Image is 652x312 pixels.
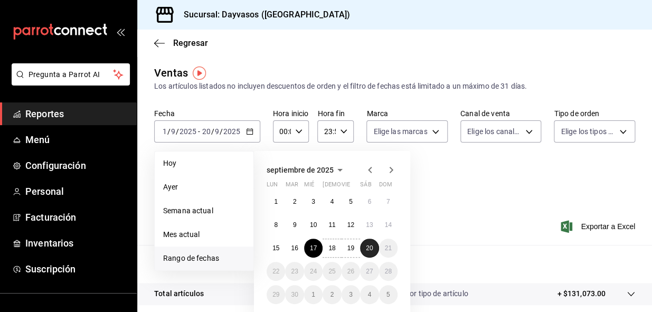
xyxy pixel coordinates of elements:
h3: Sucursal: Dayvasos ([GEOGRAPHIC_DATA]) [175,8,350,21]
span: Ayer [163,182,245,193]
button: 10 de septiembre de 2025 [304,215,323,234]
button: 9 de septiembre de 2025 [285,215,304,234]
span: Mes actual [163,229,245,240]
button: Regresar [154,38,208,48]
abbr: 11 de septiembre de 2025 [328,221,335,229]
button: open_drawer_menu [116,27,125,36]
span: Elige los canales de venta [467,126,522,137]
abbr: 16 de septiembre de 2025 [291,244,298,252]
abbr: 13 de septiembre de 2025 [366,221,373,229]
abbr: 2 de octubre de 2025 [330,291,334,298]
abbr: 26 de septiembre de 2025 [347,268,354,275]
button: 30 de septiembre de 2025 [285,285,304,304]
abbr: 17 de septiembre de 2025 [310,244,317,252]
button: 23 de septiembre de 2025 [285,262,304,281]
button: 8 de septiembre de 2025 [267,215,285,234]
span: septiembre de 2025 [267,166,334,174]
span: Semana actual [163,205,245,216]
abbr: 22 de septiembre de 2025 [272,268,279,275]
button: 5 de septiembre de 2025 [342,192,360,211]
abbr: jueves [323,181,385,192]
a: Pregunta a Parrot AI [7,77,130,88]
input: -- [214,127,220,136]
span: Pregunta a Parrot AI [29,69,114,80]
abbr: 14 de septiembre de 2025 [385,221,392,229]
abbr: 12 de septiembre de 2025 [347,221,354,229]
button: 17 de septiembre de 2025 [304,239,323,258]
span: Regresar [173,38,208,48]
span: / [220,127,223,136]
abbr: 4 de octubre de 2025 [367,291,371,298]
abbr: 23 de septiembre de 2025 [291,268,298,275]
button: 15 de septiembre de 2025 [267,239,285,258]
abbr: sábado [360,181,371,192]
button: septiembre de 2025 [267,164,346,176]
div: Ventas [154,65,188,81]
button: 14 de septiembre de 2025 [379,215,398,234]
button: 5 de octubre de 2025 [379,285,398,304]
span: Inventarios [25,236,128,250]
button: 22 de septiembre de 2025 [267,262,285,281]
button: 4 de octubre de 2025 [360,285,379,304]
abbr: 1 de septiembre de 2025 [274,198,278,205]
abbr: 1 de octubre de 2025 [311,291,315,298]
abbr: martes [285,181,298,192]
span: / [167,127,171,136]
abbr: 8 de septiembre de 2025 [274,221,278,229]
button: 26 de septiembre de 2025 [342,262,360,281]
button: 24 de septiembre de 2025 [304,262,323,281]
label: Canal de venta [460,110,542,117]
span: Rango de fechas [163,253,245,264]
button: 1 de octubre de 2025 [304,285,323,304]
span: Elige las marcas [373,126,427,137]
button: 21 de septiembre de 2025 [379,239,398,258]
span: / [176,127,179,136]
abbr: 6 de septiembre de 2025 [367,198,371,205]
label: Marca [366,110,448,117]
abbr: 20 de septiembre de 2025 [366,244,373,252]
button: 11 de septiembre de 2025 [323,215,341,234]
button: 13 de septiembre de 2025 [360,215,379,234]
span: Configuración [25,158,128,173]
abbr: 10 de septiembre de 2025 [310,221,317,229]
abbr: 3 de septiembre de 2025 [311,198,315,205]
abbr: 21 de septiembre de 2025 [385,244,392,252]
abbr: 18 de septiembre de 2025 [328,244,335,252]
input: ---- [223,127,241,136]
abbr: 25 de septiembre de 2025 [328,268,335,275]
span: / [211,127,214,136]
p: Total artículos [154,288,204,299]
label: Hora inicio [273,110,309,117]
img: Tooltip marker [193,67,206,80]
span: Reportes [25,107,128,121]
label: Tipo de orden [554,110,635,117]
button: Exportar a Excel [563,220,635,233]
span: Facturación [25,210,128,224]
button: 3 de septiembre de 2025 [304,192,323,211]
button: 18 de septiembre de 2025 [323,239,341,258]
abbr: 5 de octubre de 2025 [386,291,390,298]
abbr: 4 de septiembre de 2025 [330,198,334,205]
abbr: 27 de septiembre de 2025 [366,268,373,275]
button: 28 de septiembre de 2025 [379,262,398,281]
input: -- [171,127,176,136]
div: Los artículos listados no incluyen descuentos de orden y el filtro de fechas está limitado a un m... [154,81,635,92]
abbr: 29 de septiembre de 2025 [272,291,279,298]
button: 2 de octubre de 2025 [323,285,341,304]
abbr: 5 de septiembre de 2025 [349,198,353,205]
button: 7 de septiembre de 2025 [379,192,398,211]
button: Pregunta a Parrot AI [12,63,130,86]
abbr: lunes [267,181,278,192]
abbr: 9 de septiembre de 2025 [293,221,297,229]
label: Fecha [154,110,260,117]
button: 1 de septiembre de 2025 [267,192,285,211]
label: Hora fin [317,110,354,117]
abbr: 24 de septiembre de 2025 [310,268,317,275]
button: 3 de octubre de 2025 [342,285,360,304]
span: Menú [25,133,128,147]
button: 16 de septiembre de 2025 [285,239,304,258]
span: Hoy [163,158,245,169]
abbr: 15 de septiembre de 2025 [272,244,279,252]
